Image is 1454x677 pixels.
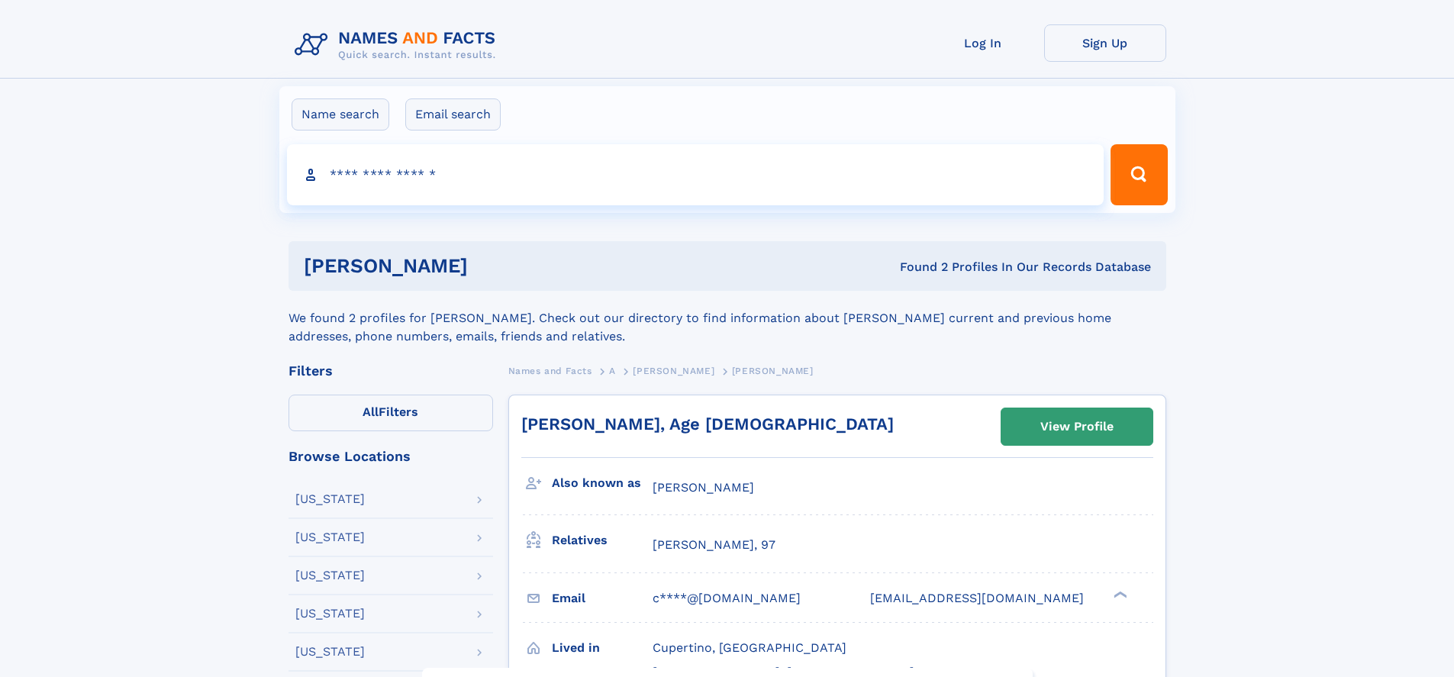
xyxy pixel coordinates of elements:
[870,591,1084,605] span: [EMAIL_ADDRESS][DOMAIN_NAME]
[653,640,846,655] span: Cupertino, [GEOGRAPHIC_DATA]
[552,635,653,661] h3: Lived in
[922,24,1044,62] a: Log In
[295,646,365,658] div: [US_STATE]
[304,256,684,276] h1: [PERSON_NAME]
[289,450,493,463] div: Browse Locations
[295,608,365,620] div: [US_STATE]
[292,98,389,131] label: Name search
[1001,408,1153,445] a: View Profile
[552,527,653,553] h3: Relatives
[1040,409,1114,444] div: View Profile
[1111,144,1167,205] button: Search Button
[552,585,653,611] h3: Email
[732,366,814,376] span: [PERSON_NAME]
[609,361,616,380] a: A
[508,361,592,380] a: Names and Facts
[295,493,365,505] div: [US_STATE]
[1044,24,1166,62] a: Sign Up
[289,24,508,66] img: Logo Names and Facts
[653,480,754,495] span: [PERSON_NAME]
[295,569,365,582] div: [US_STATE]
[289,291,1166,346] div: We found 2 profiles for [PERSON_NAME]. Check out our directory to find information about [PERSON_...
[552,470,653,496] h3: Also known as
[633,366,714,376] span: [PERSON_NAME]
[287,144,1104,205] input: search input
[684,259,1151,276] div: Found 2 Profiles In Our Records Database
[633,361,714,380] a: [PERSON_NAME]
[521,414,894,434] a: [PERSON_NAME], Age [DEMOGRAPHIC_DATA]
[609,366,616,376] span: A
[405,98,501,131] label: Email search
[1110,589,1128,599] div: ❯
[295,531,365,543] div: [US_STATE]
[363,405,379,419] span: All
[653,537,775,553] a: [PERSON_NAME], 97
[289,395,493,431] label: Filters
[289,364,493,378] div: Filters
